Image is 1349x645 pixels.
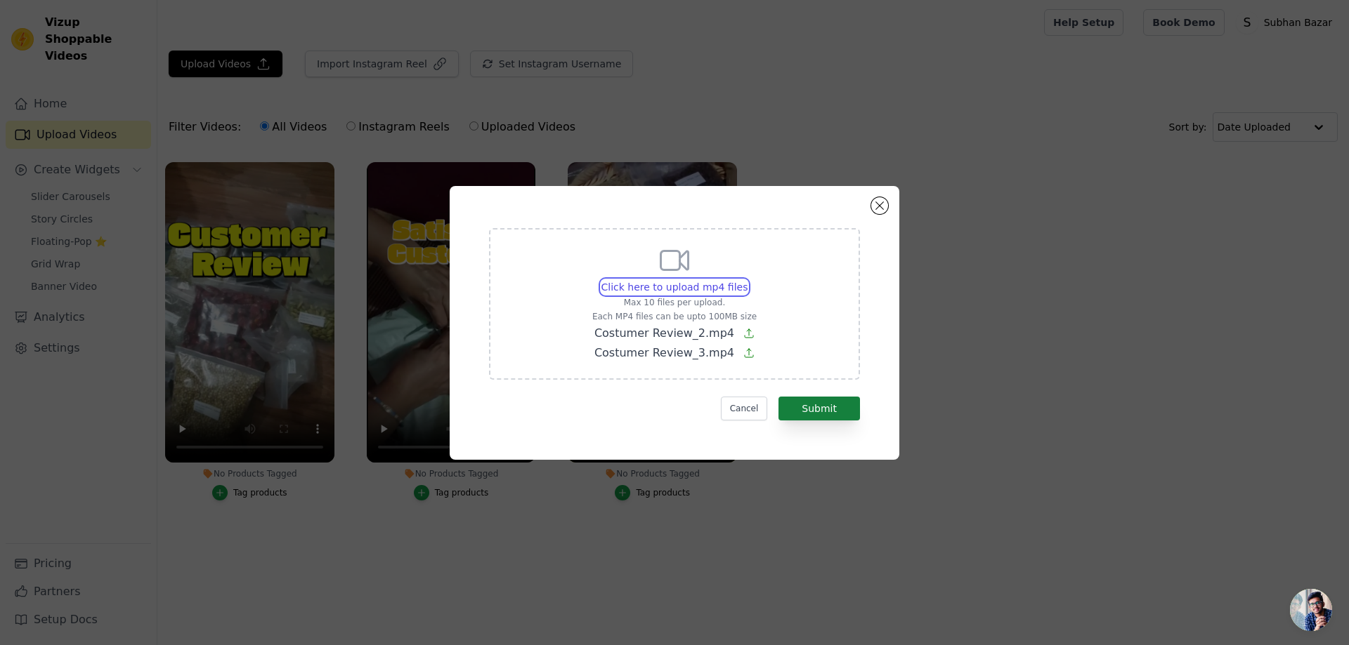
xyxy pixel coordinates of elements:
[1290,589,1332,631] a: Open chat
[592,297,757,308] p: Max 10 files per upload.
[871,197,888,214] button: Close modal
[594,326,734,340] span: Costumer Review_2.mp4
[592,311,757,322] p: Each MP4 files can be upto 100MB size
[778,397,860,420] button: Submit
[594,346,734,359] span: Costumer Review_3.mp4
[601,281,748,293] span: Click here to upload mp4 files
[721,397,768,420] button: Cancel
